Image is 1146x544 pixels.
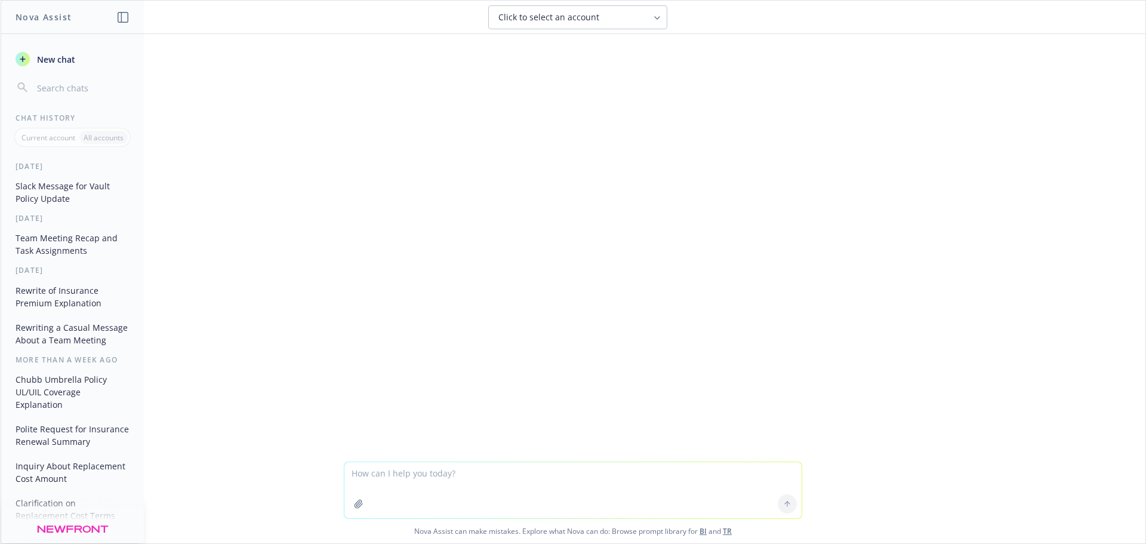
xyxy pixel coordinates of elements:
[11,318,134,350] button: Rewriting a Casual Message About a Team Meeting
[1,213,144,223] div: [DATE]
[1,113,144,123] div: Chat History
[1,355,144,365] div: More than a week ago
[21,133,75,143] p: Current account
[11,48,134,70] button: New chat
[35,79,130,96] input: Search chats
[11,419,134,451] button: Polite Request for Insurance Renewal Summary
[11,281,134,313] button: Rewrite of Insurance Premium Explanation
[498,11,599,23] span: Click to select an account
[11,228,134,260] button: Team Meeting Recap and Task Assignments
[84,133,124,143] p: All accounts
[11,370,134,414] button: Chubb Umbrella Policy UL/UIL Coverage Explanation
[1,265,144,275] div: [DATE]
[11,493,134,525] button: Clarification on Replacement Cost Terms
[5,519,1141,543] span: Nova Assist can make mistakes. Explore what Nova can do: Browse prompt library for and
[35,53,75,66] span: New chat
[11,176,134,208] button: Slack Message for Vault Policy Update
[700,526,707,536] a: BI
[723,526,732,536] a: TR
[11,456,134,488] button: Inquiry About Replacement Cost Amount
[488,5,667,29] button: Click to select an account
[1,161,144,171] div: [DATE]
[16,11,72,23] h1: Nova Assist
